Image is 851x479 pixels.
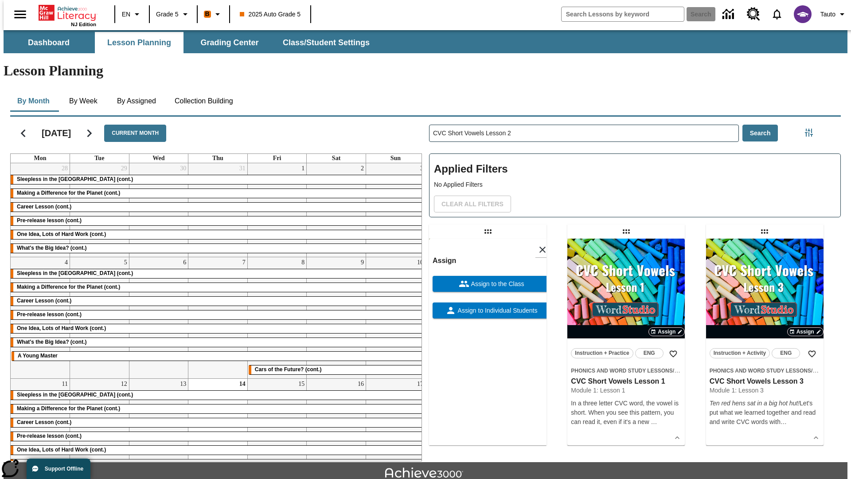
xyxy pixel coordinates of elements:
[17,176,133,182] span: Sleepless in the Animal Kingdom (cont.)
[330,154,342,163] a: Saturday
[71,22,96,27] span: NJ Edition
[205,8,210,20] span: B
[95,32,183,53] button: Lesson Planning
[804,346,820,362] button: Add to Favorites
[11,283,425,292] div: Making a Difference for the Planet (cont.)
[757,224,772,239] div: Draggable lesson: CVC Short Vowels Lesson 3
[238,163,247,174] a: July 31, 2025
[307,257,366,378] td: August 9, 2025
[10,90,57,112] button: By Month
[571,368,672,374] span: Phonics and Word Study Lessons
[11,418,425,427] div: Career Lesson (cont.)
[389,154,402,163] a: Sunday
[271,154,283,163] a: Friday
[42,128,71,138] h2: [DATE]
[366,257,425,378] td: August 10, 2025
[300,257,306,268] a: August 8, 2025
[17,298,71,304] span: Career Lesson (cont.)
[118,6,146,22] button: Language: EN, Select a language
[535,242,550,257] button: Close
[780,349,792,358] span: ENG
[469,279,524,289] span: Assign to the Class
[415,379,425,389] a: August 17, 2025
[714,349,766,358] span: Instruction + Activity
[434,180,836,189] p: No Applied Filters
[648,327,685,336] button: Assign Choose Dates
[765,3,789,26] a: Notifications
[211,154,225,163] a: Thursday
[178,379,188,389] a: August 13, 2025
[418,163,425,174] a: August 3, 2025
[11,404,425,413] div: Making a Difference for the Planet (cont.)
[4,32,378,53] div: SubNavbar
[240,10,301,19] span: 2025 Auto Grade 5
[433,276,550,292] button: Assign to the Class
[249,365,425,374] div: Cars of the Future? (cont.)
[39,3,96,27] div: Home
[4,32,93,53] button: Dashboard
[11,338,425,347] div: What's the Big Idea? (cont.)
[11,324,425,333] div: One Idea, Lots of Hard Work (cont.)
[706,239,824,445] div: lesson details
[11,432,425,441] div: Pre-release lesson (cont.)
[32,154,48,163] a: Monday
[70,257,129,378] td: August 5, 2025
[17,231,106,237] span: One Idea, Lots of Hard Work (cont.)
[817,6,851,22] button: Profile/Settings
[17,190,120,196] span: Making a Difference for the Planet (cont.)
[241,257,247,268] a: August 7, 2025
[742,125,778,142] button: Search
[796,328,814,336] span: Assign
[60,163,70,174] a: July 28, 2025
[122,257,129,268] a: August 5, 2025
[11,216,425,225] div: Pre-release lesson (cont.)
[644,349,655,358] span: ENG
[571,377,681,386] h3: CVC Short Vowels Lesson 1
[300,163,306,174] a: August 1, 2025
[415,257,425,268] a: August 10, 2025
[366,163,425,257] td: August 3, 2025
[11,257,70,378] td: August 4, 2025
[3,113,422,461] div: Calendar
[422,113,841,461] div: Search
[710,368,811,374] span: Phonics and Word Study Lessons
[674,368,720,374] span: CVC Short Vowels
[359,163,366,174] a: August 2, 2025
[4,63,847,79] h1: Lesson Planning
[61,90,105,112] button: By Week
[17,325,106,331] span: One Idea, Lots of Hard Work (cont.)
[168,90,240,112] button: Collection Building
[794,5,812,23] img: avatar image
[17,270,133,276] span: Sleepless in the Animal Kingdom (cont.)
[11,269,425,278] div: Sleepless in the Animal Kingdom (cont.)
[635,348,664,358] button: ENG
[710,366,820,375] span: Topic: Phonics and Word Study Lessons/CVC Short Vowels
[307,163,366,257] td: August 2, 2025
[777,418,781,425] span: h
[710,377,820,386] h3: CVC Short Vowels Lesson 3
[562,7,684,21] input: search field
[772,348,800,358] button: ENG
[188,257,248,378] td: August 7, 2025
[17,339,87,345] span: What's the Big Idea? (cont.)
[110,90,163,112] button: By Assigned
[11,297,425,306] div: Career Lesson (cont.)
[119,379,129,389] a: August 12, 2025
[710,400,800,407] em: Ten red hens sat in a big hot hut!
[11,244,425,253] div: What's the Big Idea? (cont.)
[129,163,188,257] td: July 30, 2025
[429,125,738,141] input: Search Lessons By Keyword
[156,10,179,19] span: Grade 5
[70,163,129,257] td: July 29, 2025
[11,163,70,257] td: July 28, 2025
[11,310,425,319] div: Pre-release lesson (cont.)
[429,153,841,217] div: Applied Filters
[238,379,247,389] a: August 14, 2025
[781,418,787,425] span: …
[356,379,366,389] a: August 16, 2025
[673,367,680,374] span: /
[619,224,633,239] div: Draggable lesson: CVC Short Vowels Lesson 1
[17,245,87,251] span: What's the Big Idea? (cont.)
[12,352,424,361] div: A Young Master
[93,154,106,163] a: Tuesday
